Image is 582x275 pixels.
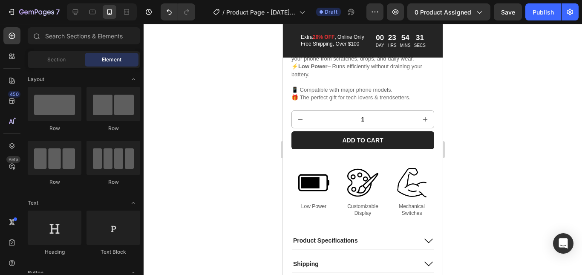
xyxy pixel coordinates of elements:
[47,56,66,64] span: Section
[28,199,38,207] span: Text
[222,8,225,17] span: /
[26,87,134,104] input: quantity
[64,143,95,174] img: gempages_581710883265184483-ce699def-c5aa-4d27-804e-2729077fed55.png
[525,3,561,20] button: Publish
[86,124,140,132] div: Row
[325,8,337,16] span: Draft
[58,179,102,194] div: Rich Text Editor. Editing area: main
[58,179,101,193] p: Customizable Display
[533,8,554,17] div: Publish
[86,248,140,256] div: Text Block
[102,56,121,64] span: Element
[283,24,443,275] iframe: Design area
[10,236,36,244] p: Shipping
[415,8,471,17] span: 0 product assigned
[226,8,296,17] span: Product Page - [DATE] 11:46:20
[59,113,100,120] div: Add to cart
[127,72,140,86] span: Toggle open
[56,7,60,17] p: 7
[9,87,26,104] button: decrement
[9,39,45,46] strong: ⚡Low Power
[10,213,75,220] p: Product Specifications
[494,3,522,20] button: Save
[501,9,515,16] span: Save
[9,179,53,187] div: Rich Text Editor. Editing area: main
[86,178,140,186] div: Row
[553,233,573,254] div: Open Intercom Messenger
[28,27,140,44] input: Search Sections & Elements
[28,248,81,256] div: Heading
[15,143,46,174] img: gempages_432750572815254551-2c4de9e7-0922-40e5-8526-d7a06c01048c.png
[107,179,150,193] p: Mechanical Switches
[8,91,20,98] div: 450
[6,156,20,163] div: Beta
[9,179,52,186] p: Low Power
[407,3,490,20] button: 0 product assigned
[3,3,63,20] button: 7
[9,107,151,125] button: Add to cart
[134,87,151,104] button: increment
[9,63,128,77] p: 📱 Compatible with major phone models. 🎁 The perfect gift for tech lovers & trendsetters.
[127,196,140,210] span: Toggle open
[28,124,81,132] div: Row
[113,143,144,174] img: gempages_581710883265184483-7577f025-11ba-43ae-9306-fcc30a75ecbe.png
[28,75,44,83] span: Layout
[28,178,81,186] div: Row
[161,3,195,20] div: Undo/Redo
